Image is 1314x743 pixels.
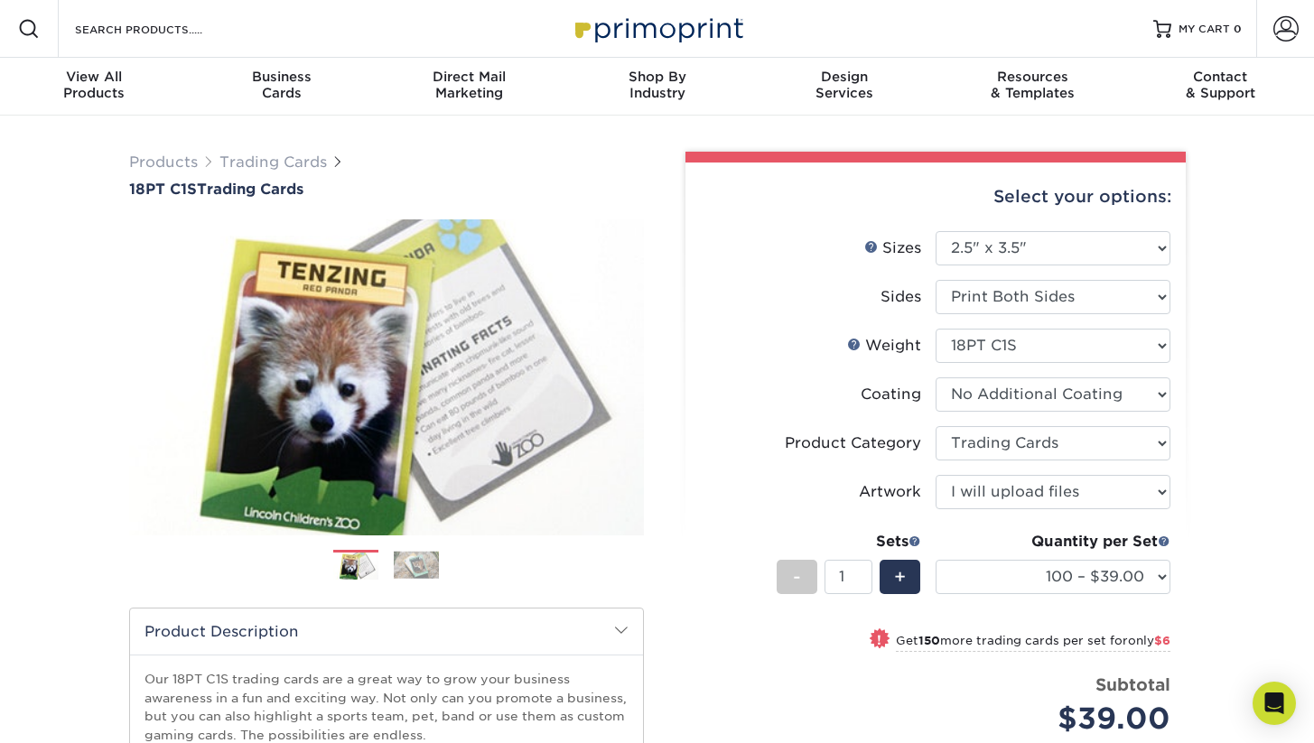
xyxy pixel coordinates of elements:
input: SEARCH PRODUCTS..... [73,18,249,40]
a: Resources& Templates [938,58,1126,116]
a: 18PT C1STrading Cards [129,181,644,198]
div: Quantity per Set [936,531,1170,553]
div: $39.00 [949,697,1170,740]
a: DesignServices [750,58,938,116]
span: - [793,563,801,590]
img: Primoprint [567,9,748,48]
a: Direct MailMarketing [376,58,564,116]
strong: Subtotal [1095,674,1170,694]
img: Trading Cards 02 [394,551,439,579]
div: Industry [564,69,751,101]
span: 18PT C1S [129,181,197,198]
a: Shop ByIndustry [564,58,751,116]
h2: Product Description [130,608,643,655]
span: only [1128,634,1170,647]
div: Sides [881,286,921,308]
div: & Support [1126,69,1314,101]
span: Contact [1126,69,1314,85]
div: Open Intercom Messenger [1253,682,1296,725]
div: Artwork [859,481,921,503]
div: Select your options: [700,163,1171,231]
small: Get more trading cards per set for [896,634,1170,652]
a: Contact& Support [1126,58,1314,116]
span: MY CART [1179,22,1230,37]
h1: Trading Cards [129,181,644,198]
div: Services [750,69,938,101]
div: Marketing [376,69,564,101]
a: Trading Cards [219,153,327,171]
div: Sizes [864,237,921,259]
a: BusinessCards [188,58,376,116]
span: Design [750,69,938,85]
span: + [894,563,906,590]
div: Cards [188,69,376,101]
span: Resources [938,69,1126,85]
span: Shop By [564,69,751,85]
img: 18PT C1S 01 [129,200,644,555]
div: Coating [861,384,921,405]
span: Business [188,69,376,85]
div: Weight [847,335,921,357]
div: Sets [777,531,921,553]
span: $6 [1154,634,1170,647]
strong: 150 [918,634,940,647]
span: 0 [1234,23,1242,35]
div: & Templates [938,69,1126,101]
span: Direct Mail [376,69,564,85]
img: Trading Cards 01 [333,551,378,582]
span: ! [877,630,881,649]
a: Products [129,153,198,171]
div: Product Category [785,432,921,454]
